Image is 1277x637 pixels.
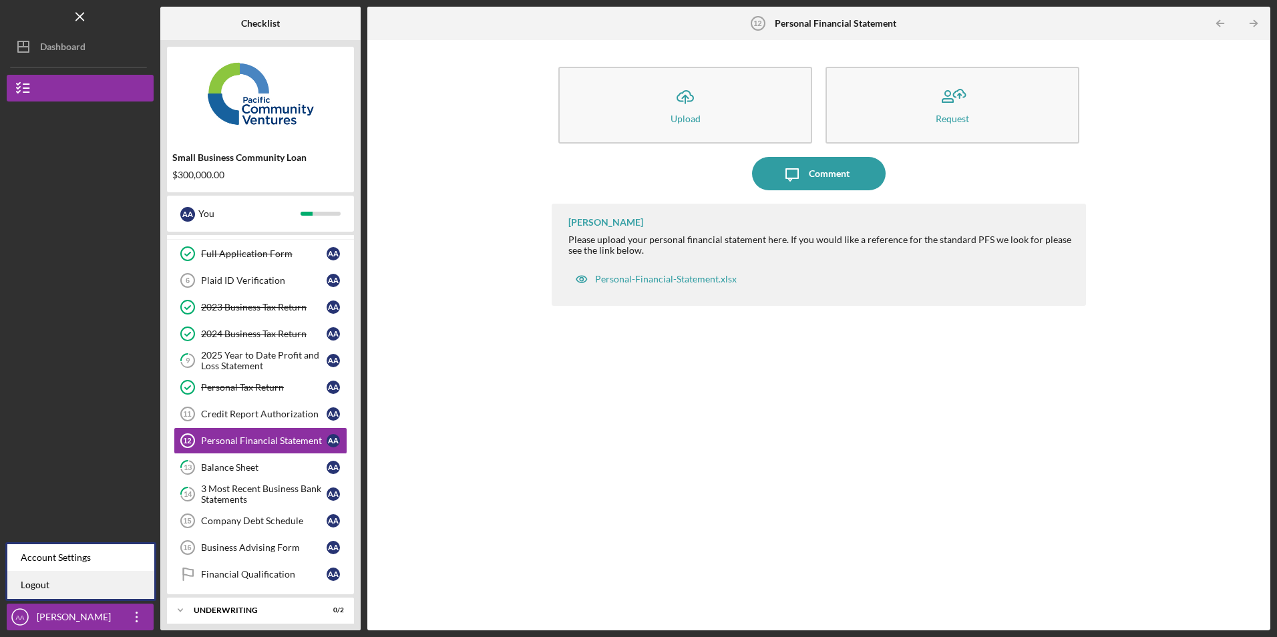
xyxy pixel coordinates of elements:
[327,487,340,501] div: A A
[174,454,347,481] a: 13Balance SheetAA
[826,67,1079,144] button: Request
[201,409,327,419] div: Credit Report Authorization
[184,490,192,499] tspan: 14
[7,33,154,60] button: Dashboard
[174,427,347,454] a: 12Personal Financial StatementAA
[174,267,347,294] a: 6Plaid ID VerificationAA
[183,410,191,418] tspan: 11
[174,561,347,588] a: Financial QualificationAA
[174,240,347,267] a: Full Application FormAA
[174,481,347,507] a: 143 Most Recent Business Bank StatementsAA
[174,401,347,427] a: 11Credit Report AuthorizationAA
[201,302,327,312] div: 2023 Business Tax Return
[184,463,192,472] tspan: 13
[327,461,340,474] div: A A
[174,507,347,534] a: 15Company Debt ScheduleAA
[174,534,347,561] a: 16Business Advising FormAA
[809,157,850,190] div: Comment
[201,515,327,526] div: Company Debt Schedule
[327,381,340,394] div: A A
[327,247,340,260] div: A A
[327,274,340,287] div: A A
[327,434,340,447] div: A A
[320,606,344,614] div: 0 / 2
[167,53,354,134] img: Product logo
[174,347,347,374] a: 92025 Year to Date Profit and Loss StatementAA
[7,572,154,599] a: Logout
[327,541,340,554] div: A A
[186,276,190,284] tspan: 6
[7,544,154,572] div: Account Settings
[172,152,349,163] div: Small Business Community Loan
[174,321,347,347] a: 2024 Business Tax ReturnAA
[327,354,340,367] div: A A
[201,542,327,553] div: Business Advising Form
[174,294,347,321] a: 2023 Business Tax ReturnAA
[568,234,1072,256] div: Please upload your personal financial statement here. If you would like a reference for the stand...
[40,33,85,63] div: Dashboard
[183,437,191,445] tspan: 12
[327,300,340,314] div: A A
[33,604,120,634] div: [PERSON_NAME]
[201,350,327,371] div: 2025 Year to Date Profit and Loss Statement
[201,483,327,505] div: 3 Most Recent Business Bank Statements
[172,170,349,180] div: $300,000.00
[201,569,327,580] div: Financial Qualification
[752,157,886,190] button: Comment
[180,207,195,222] div: A A
[595,274,737,284] div: Personal-Financial-Statement.xlsx
[201,275,327,286] div: Plaid ID Verification
[183,544,191,552] tspan: 16
[16,614,25,621] text: AA
[183,517,191,525] tspan: 15
[198,202,301,225] div: You
[568,266,743,292] button: Personal-Financial-Statement.xlsx
[327,407,340,421] div: A A
[568,217,643,228] div: [PERSON_NAME]
[775,18,896,29] b: Personal Financial Statement
[936,114,969,124] div: Request
[7,604,154,630] button: AA[PERSON_NAME]
[174,374,347,401] a: Personal Tax ReturnAA
[327,568,340,581] div: A A
[201,462,327,473] div: Balance Sheet
[327,327,340,341] div: A A
[241,18,280,29] b: Checklist
[194,606,311,614] div: Underwriting
[186,357,190,365] tspan: 9
[753,19,761,27] tspan: 12
[327,514,340,527] div: A A
[558,67,812,144] button: Upload
[671,114,701,124] div: Upload
[201,435,327,446] div: Personal Financial Statement
[201,382,327,393] div: Personal Tax Return
[201,248,327,259] div: Full Application Form
[201,329,327,339] div: 2024 Business Tax Return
